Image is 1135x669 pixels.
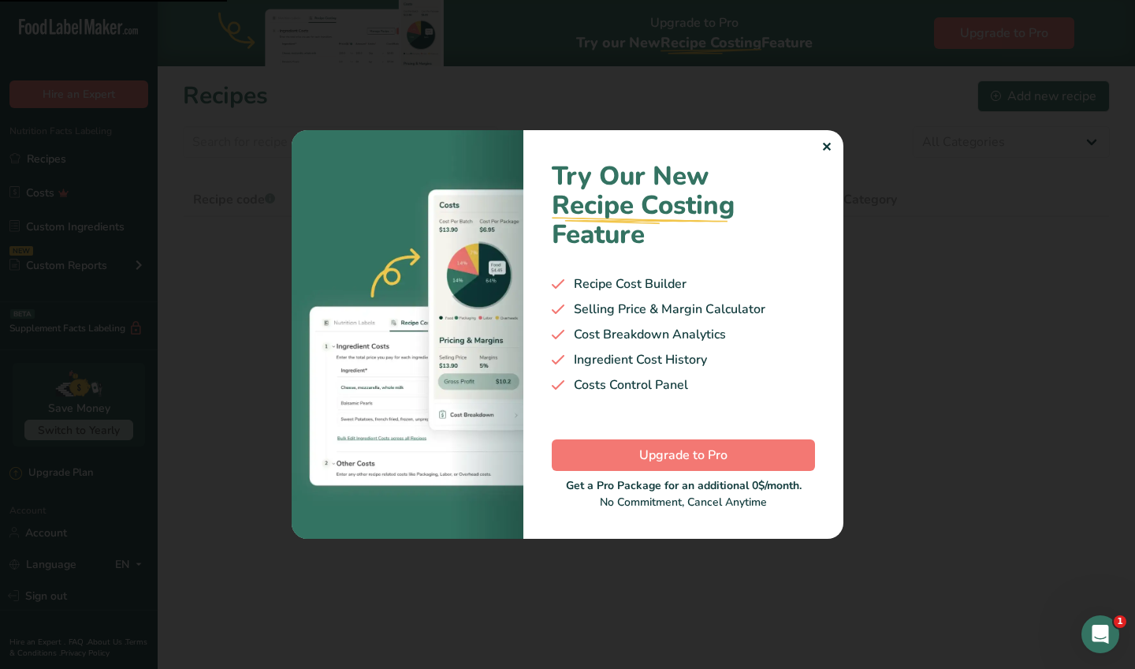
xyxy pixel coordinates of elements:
h1: Try Our New Feature [552,162,815,249]
div: ✕ [821,138,832,157]
div: No Commitment, Cancel Anytime [552,477,815,510]
div: Ingredient Cost History [552,350,815,369]
div: Cost Breakdown Analytics [552,325,815,344]
span: Upgrade to Pro [639,446,728,465]
iframe: Intercom live chat [1081,615,1119,653]
div: Costs Control Panel [552,376,815,394]
div: Recipe Cost Builder [552,275,815,293]
span: 1 [1114,615,1126,628]
span: Recipe Costing [552,188,735,223]
img: costing-image-1.bb94421.webp [292,130,523,539]
button: Upgrade to Pro [552,439,815,471]
div: Selling Price & Margin Calculator [552,300,815,319]
div: Get a Pro Package for an additional 0$/month. [552,477,815,494]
